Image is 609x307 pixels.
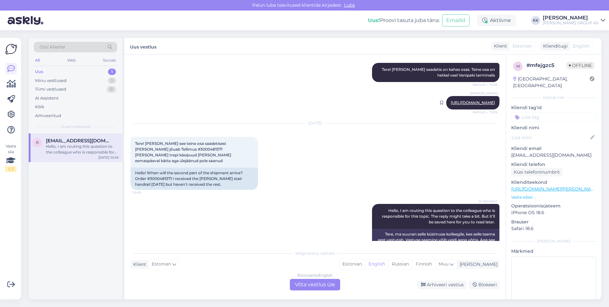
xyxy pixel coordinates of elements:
[5,43,17,55] img: Askly Logo
[511,124,596,131] p: Kliendi nimi
[46,144,118,155] div: Hello, I am routing this question to the colleague who is responsible for this topic. The reply m...
[39,44,65,50] span: Otsi kliente
[36,140,39,145] span: r
[442,14,469,26] button: Emailid
[541,43,568,49] div: Klienditugi
[130,42,156,50] label: Uus vestlus
[35,104,44,110] div: Kõik
[474,199,498,204] span: AI Assistent
[511,145,596,152] p: Kliendi email
[290,279,340,290] div: Võta vestlus üle
[511,104,596,111] p: Kliendi tag'id
[477,15,516,26] div: Aktiivne
[98,155,118,160] div: [DATE] 10:49
[131,168,258,190] div: Hello! When will the second part of the shipment arrive? Order #3000481371 I received the [PERSON...
[513,76,590,89] div: [GEOGRAPHIC_DATA], [GEOGRAPHIC_DATA]
[412,259,435,269] div: Finnish
[511,161,596,168] p: Kliendi telefon
[473,110,498,115] span: Nähtud ✓ 13:06
[339,259,365,269] div: Estonian
[511,209,596,216] p: iPhone OS 18.6
[34,56,41,64] div: All
[473,82,498,87] span: Nähtud ✓ 13:06
[297,273,333,278] div: Estonian to English
[46,138,112,144] span: railis2ks@gmail.com
[543,15,605,26] a: [PERSON_NAME][PERSON_NAME] GROUP AS
[511,219,596,225] p: Brauser
[365,259,388,269] div: English
[108,69,116,75] div: 1
[511,248,596,255] p: Märkmed
[61,124,90,130] span: Uued vestlused
[516,64,520,69] span: m
[35,86,66,93] div: Tiimi vestlused
[133,190,156,195] span: 10:49
[512,134,589,141] input: Lisa nimi
[511,238,596,244] div: [PERSON_NAME]
[511,186,599,192] a: [URL][DOMAIN_NAME][PERSON_NAME]
[35,95,59,101] div: AI Assistent
[66,56,77,64] div: Web
[543,20,598,26] div: [PERSON_NAME] GROUP AS
[388,259,412,269] div: Russian
[35,113,61,119] div: Arhiveeritud
[368,17,380,23] b: Uus!
[511,152,596,159] p: [EMAIL_ADDRESS][DOMAIN_NAME]
[531,16,540,25] div: KK
[372,229,499,251] div: Tere, ma suunan selle küsimuse kolleegile, kes selle teema eest vastutab. Vastuse saamine võib ve...
[135,141,232,163] span: Tere! [PERSON_NAME] see teine osa saadetisest [PERSON_NAME] jõuab Tellimus #3000481371 [PERSON_NA...
[107,86,116,93] div: 0
[5,143,17,172] div: Vaata siia
[457,261,498,268] div: [PERSON_NAME]
[382,208,496,224] span: Hello, I am routing this question to the colleague who is responsible for this topic. The reply m...
[382,67,496,78] span: Tere! [PERSON_NAME] saadetis on kahes osas. Teine osa on hetkel veel Venipaki terminalis
[491,43,507,49] div: Klient
[566,62,594,69] span: Offline
[451,100,495,105] a: [URL][DOMAIN_NAME]
[439,261,448,267] span: Muu
[543,15,598,20] div: [PERSON_NAME]
[35,78,67,84] div: Minu vestlused
[131,261,146,268] div: Klient
[469,281,499,289] div: Blokeeri
[342,2,357,8] span: Luba
[511,225,596,232] p: Safari 18.6
[527,62,566,69] div: # mfejgzc5
[131,251,499,256] div: Valige keel ja vastake
[152,261,171,268] span: Estonian
[5,166,17,172] div: 1 / 3
[102,56,117,64] div: Socials
[573,43,590,49] span: English
[511,168,562,176] div: Küsi telefoninumbrit
[511,112,596,122] input: Lisa tag
[108,78,116,84] div: 1
[512,43,532,49] span: Estonian
[417,281,466,289] div: Arhiveeri vestlus
[368,17,440,24] div: Proovi tasuta juba täna:
[511,179,596,186] p: Klienditeekond
[35,69,43,75] div: Uus
[470,91,498,96] span: [PERSON_NAME]
[511,194,596,200] p: Vaata edasi ...
[511,95,596,101] div: Kliendi info
[131,120,499,126] div: [DATE]
[511,203,596,209] p: Operatsioonisüsteem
